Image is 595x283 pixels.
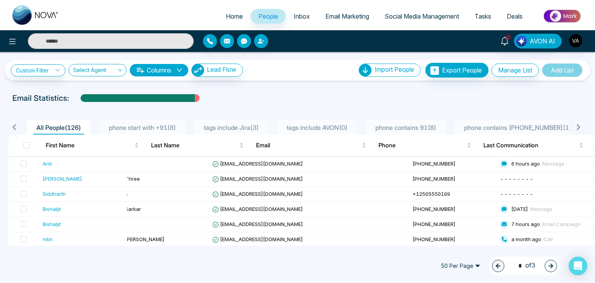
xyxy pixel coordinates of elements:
[425,63,488,78] button: Export People
[514,261,535,271] span: of 3
[294,12,310,20] span: Inbox
[125,206,141,212] span: Sarkar
[530,36,555,46] span: AVON AI
[483,141,578,150] span: Last Communication
[256,141,360,150] span: Email
[43,205,61,213] div: Bishaljit
[212,160,303,167] span: [EMAIL_ADDRESS][DOMAIN_NAME]
[33,124,84,131] span: All People ( 126 )
[500,190,592,198] div: - - - - - - - -
[377,9,467,24] a: Social Media Management
[130,64,188,76] button: Columnsdown
[43,220,61,228] div: Bishaljit
[505,34,512,41] span: 2
[212,191,303,197] span: [EMAIL_ADDRESS][DOMAIN_NAME]
[372,124,439,131] span: phone contains 91 ( 8 )
[511,206,528,212] span: [DATE]
[250,135,372,156] th: Email
[188,64,243,77] a: Lead FlowLead Flow
[43,175,82,183] div: [PERSON_NAME]
[511,236,541,242] span: a month ago
[542,221,581,227] span: Email Campaign
[125,236,165,242] span: [PERSON_NAME]
[495,34,514,47] a: 2
[191,64,243,77] button: Lead Flow
[467,9,499,24] a: Tasks
[201,124,262,131] span: tags include Jira ( 3 )
[284,124,351,131] span: tags include AVON ( 0 )
[413,236,456,242] span: [PHONE_NUMBER]
[534,7,590,25] img: Market-place.gif
[413,221,456,227] span: [PHONE_NUMBER]
[207,66,236,73] span: Lead Flow
[12,5,59,25] img: Nova CRM Logo
[413,176,456,182] span: [PHONE_NUMBER]
[507,12,523,20] span: Deals
[542,160,564,167] span: Message
[499,9,530,24] a: Deals
[125,176,140,182] span: Three
[258,12,278,20] span: People
[514,34,562,48] button: AVON AI
[413,191,450,197] span: +12505550199
[543,236,553,242] span: Call
[106,124,179,131] span: phone start with +91 ( 8 )
[492,64,539,77] button: Manage List
[12,92,69,104] p: Email Statistics:
[442,66,482,74] span: Export People
[375,66,414,73] span: Import People
[516,36,527,47] img: Lead Flow
[43,160,52,167] div: Anit
[511,160,540,167] span: 6 hours ago
[372,135,477,156] th: Phone
[226,12,243,20] span: Home
[40,135,144,156] th: First Name
[11,64,65,76] a: Custom Filter
[212,221,303,227] span: [EMAIL_ADDRESS][DOMAIN_NAME]
[500,175,592,183] div: - - - - - - - -
[43,190,66,198] div: Siddharth
[385,12,459,20] span: Social Media Management
[511,221,540,227] span: 7 hours ago
[212,206,303,212] span: [EMAIL_ADDRESS][DOMAIN_NAME]
[145,135,250,156] th: Last Name
[435,260,486,272] span: 50 Per Page
[251,9,286,24] a: People
[151,141,238,150] span: Last Name
[477,135,595,156] th: Last Communication
[43,235,53,243] div: nitin
[218,9,251,24] a: Home
[378,141,465,150] span: Phone
[413,160,456,167] span: [PHONE_NUMBER]
[286,9,318,24] a: Inbox
[461,124,574,131] span: phone contains [PHONE_NUMBER] ( 1 )
[325,12,369,20] span: Email Marketing
[475,12,491,20] span: Tasks
[46,141,132,150] span: First Name
[569,257,587,275] div: Open Intercom Messenger
[318,9,377,24] a: Email Marketing
[212,236,303,242] span: [EMAIL_ADDRESS][DOMAIN_NAME]
[530,206,552,212] span: Message
[569,34,582,47] img: User Avatar
[212,176,303,182] span: [EMAIL_ADDRESS][DOMAIN_NAME]
[192,64,204,76] img: Lead Flow
[413,206,456,212] span: [PHONE_NUMBER]
[176,67,182,73] span: down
